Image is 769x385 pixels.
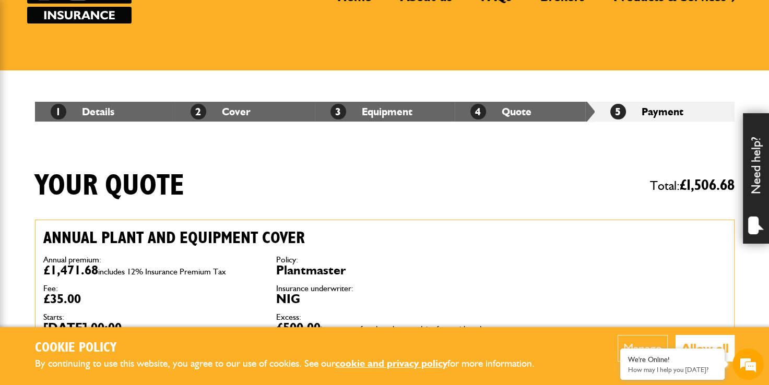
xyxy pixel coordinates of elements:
[680,178,735,193] span: £
[14,158,191,181] input: Enter your phone number
[51,104,66,119] span: 1
[54,58,175,72] div: Chat with us now
[330,104,346,119] span: 3
[628,355,717,364] div: We're Online!
[35,340,552,356] h2: Cookie Policy
[676,335,735,362] button: Allow all
[14,189,191,294] textarea: Type your message and hit 'Enter'
[43,284,261,293] dt: Fee:
[43,313,261,321] dt: Starts:
[14,97,191,119] input: Enter your last name
[618,335,668,362] button: Manage
[276,324,481,346] span: in respect of each and every claim for accidental damage.
[335,357,447,369] a: cookie and privacy policy
[276,256,493,264] dt: Policy:
[142,303,190,317] em: Start Chat
[35,356,552,372] p: By continuing to use this website, you agree to our use of cookies. See our for more information.
[18,58,44,73] img: d_20077148190_company_1631870298795_20077148190
[610,104,626,119] span: 5
[595,102,735,122] li: Payment
[743,113,769,244] div: Need help?
[171,5,196,30] div: Minimize live chat window
[455,102,595,122] li: Quote
[330,105,412,118] a: 3Equipment
[628,366,717,374] p: How may I help you today?
[276,264,493,276] dd: Plantmaster
[276,313,493,321] dt: Excess:
[35,169,184,203] h1: Your quote
[687,178,735,193] span: 1,506.68
[650,174,735,198] span: Total:
[14,127,191,150] input: Enter your email address
[43,228,493,248] h2: Annual plant and equipment cover
[276,321,493,346] dd: £500.00
[276,293,493,305] dd: NIG
[43,264,261,276] dd: £1,471.68
[276,284,493,293] dt: Insurance underwriter:
[43,293,261,305] dd: £35.00
[43,321,261,334] dd: [DATE] 00:00
[470,104,486,119] span: 4
[191,105,251,118] a: 2Cover
[51,105,114,118] a: 1Details
[191,104,206,119] span: 2
[98,267,226,276] span: includes 12% Insurance Premium Tax
[43,256,261,264] dt: Annual premium:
